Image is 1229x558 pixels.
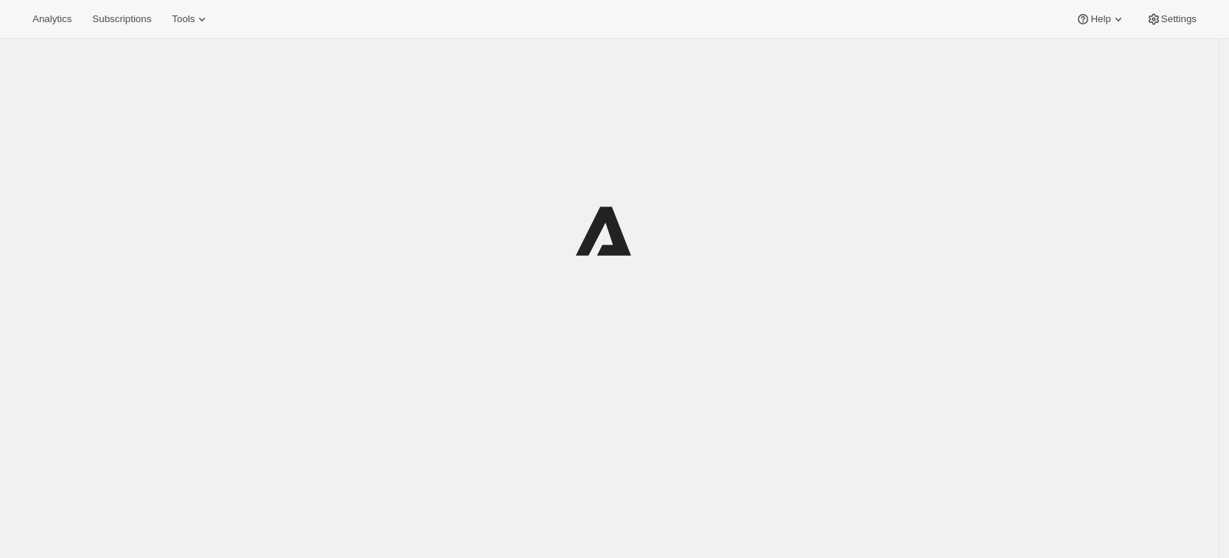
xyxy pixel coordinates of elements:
span: Tools [172,13,195,25]
button: Tools [163,9,218,29]
button: Subscriptions [83,9,160,29]
button: Analytics [24,9,80,29]
span: Subscriptions [92,13,151,25]
span: Analytics [32,13,72,25]
button: Help [1067,9,1134,29]
span: Help [1090,13,1110,25]
button: Settings [1138,9,1205,29]
span: Settings [1161,13,1197,25]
